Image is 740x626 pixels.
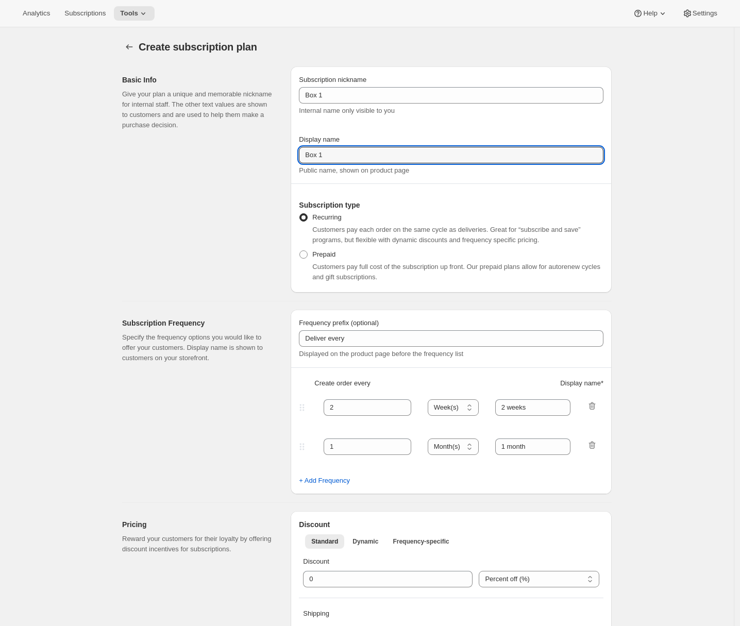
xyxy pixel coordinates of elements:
[120,9,138,18] span: Tools
[312,226,580,244] span: Customers pay each order on the same cycle as deliveries. Great for “subscribe and save” programs...
[303,608,599,619] p: Shipping
[299,147,603,163] input: Subscribe & Save
[293,472,356,489] button: + Add Frequency
[693,9,717,18] span: Settings
[643,9,657,18] span: Help
[311,537,338,546] span: Standard
[299,76,366,83] span: Subscription nickname
[122,534,274,554] p: Reward your customers for their loyalty by offering discount incentives for subscriptions.
[560,378,603,388] span: Display name *
[122,318,274,328] h2: Subscription Frequency
[495,438,571,455] input: 1 month
[299,166,409,174] span: Public name, shown on product page
[64,9,106,18] span: Subscriptions
[299,136,340,143] span: Display name
[495,399,571,416] input: 1 month
[299,330,603,347] input: Deliver every
[299,87,603,104] input: Subscribe & Save
[122,40,137,54] button: Subscription plans
[122,519,274,530] h2: Pricing
[676,6,724,21] button: Settings
[314,378,370,388] span: Create order every
[114,6,155,21] button: Tools
[312,250,335,258] span: Prepaid
[299,200,603,210] h2: Subscription type
[122,89,274,130] p: Give your plan a unique and memorable nickname for internal staff. The other text values are show...
[303,556,599,567] p: Discount
[299,519,603,530] h2: Discount
[16,6,56,21] button: Analytics
[139,41,257,53] span: Create subscription plan
[312,213,341,221] span: Recurring
[352,537,378,546] span: Dynamic
[23,9,50,18] span: Analytics
[122,75,274,85] h2: Basic Info
[393,537,449,546] span: Frequency-specific
[122,332,274,363] p: Specify the frequency options you would like to offer your customers. Display name is shown to cu...
[58,6,112,21] button: Subscriptions
[299,107,395,114] span: Internal name only visible to you
[299,350,463,358] span: Displayed on the product page before the frequency list
[299,476,350,486] span: + Add Frequency
[627,6,674,21] button: Help
[303,571,457,587] input: 10
[312,263,600,281] span: Customers pay full cost of the subscription up front. Our prepaid plans allow for autorenew cycle...
[299,319,379,327] span: Frequency prefix (optional)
